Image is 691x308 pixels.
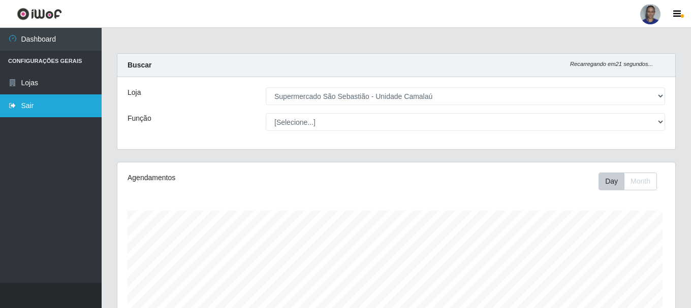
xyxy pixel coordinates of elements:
[128,113,151,124] label: Função
[128,61,151,69] strong: Buscar
[570,61,653,67] i: Recarregando em 21 segundos...
[599,173,665,190] div: Toolbar with button groups
[17,8,62,20] img: CoreUI Logo
[599,173,624,190] button: Day
[128,87,141,98] label: Loja
[128,173,342,183] div: Agendamentos
[624,173,657,190] button: Month
[599,173,657,190] div: First group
